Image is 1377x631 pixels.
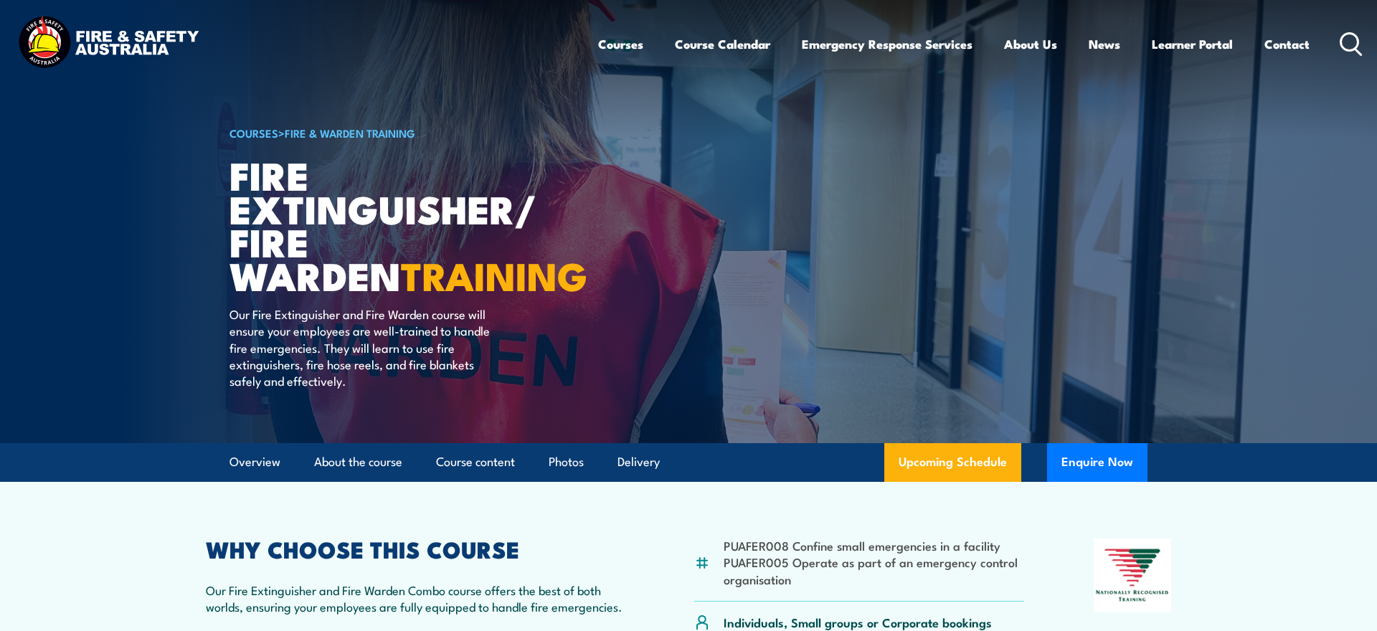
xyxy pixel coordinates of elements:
img: Nationally Recognised Training logo. [1094,539,1171,612]
a: About Us [1004,25,1057,63]
a: Learner Portal [1152,25,1233,63]
a: Fire & Warden Training [285,125,415,141]
p: Our Fire Extinguisher and Fire Warden Combo course offers the best of both worlds, ensuring your ... [206,582,625,615]
h2: WHY CHOOSE THIS COURSE [206,539,625,559]
h6: > [229,124,584,141]
strong: TRAINING [401,245,587,304]
a: Upcoming Schedule [884,443,1021,482]
button: Enquire Now [1047,443,1147,482]
a: Contact [1264,25,1310,63]
a: Delivery [617,443,660,481]
a: About the course [314,443,402,481]
li: PUAFER008 Confine small emergencies in a facility [724,537,1024,554]
a: Emergency Response Services [802,25,973,63]
a: News [1089,25,1120,63]
h1: Fire Extinguisher/ Fire Warden [229,158,584,292]
p: Individuals, Small groups or Corporate bookings [724,614,992,630]
a: Course content [436,443,515,481]
a: Overview [229,443,280,481]
p: Our Fire Extinguisher and Fire Warden course will ensure your employees are well-trained to handl... [229,305,491,389]
a: Photos [549,443,584,481]
a: Course Calendar [675,25,770,63]
a: COURSES [229,125,278,141]
a: Courses [598,25,643,63]
li: PUAFER005 Operate as part of an emergency control organisation [724,554,1024,587]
